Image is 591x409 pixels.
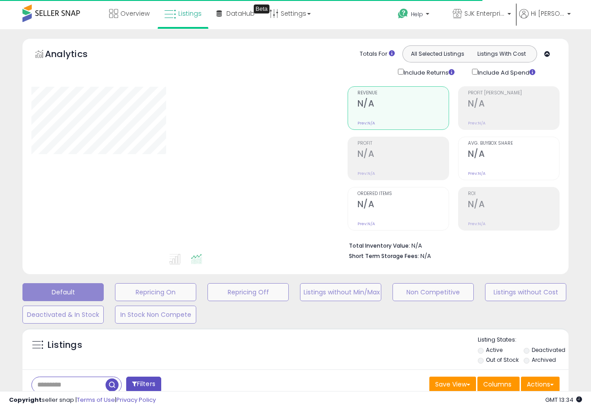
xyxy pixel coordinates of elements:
[531,9,565,18] span: Hi [PERSON_NAME]
[22,283,104,301] button: Default
[207,283,289,301] button: Repricing Off
[397,8,409,19] i: Get Help
[357,199,449,211] h2: N/A
[405,48,470,60] button: All Selected Listings
[469,48,534,60] button: Listings With Cost
[226,9,255,18] span: DataHub
[300,283,381,301] button: Listings without Min/Max
[468,98,559,111] h2: N/A
[349,252,419,260] b: Short Term Storage Fees:
[468,191,559,196] span: ROI
[468,91,559,96] span: Profit [PERSON_NAME]
[349,242,410,249] b: Total Inventory Value:
[464,9,505,18] span: SJK Enterprises LLC
[468,171,485,176] small: Prev: N/A
[468,199,559,211] h2: N/A
[9,396,156,405] div: seller snap | |
[468,120,485,126] small: Prev: N/A
[468,221,485,227] small: Prev: N/A
[115,283,196,301] button: Repricing On
[485,283,566,301] button: Listings without Cost
[360,50,395,58] div: Totals For
[357,191,449,196] span: Ordered Items
[120,9,150,18] span: Overview
[357,141,449,146] span: Profit
[391,67,465,77] div: Include Returns
[519,9,571,29] a: Hi [PERSON_NAME]
[254,4,269,13] div: Tooltip anchor
[9,396,42,404] strong: Copyright
[357,171,375,176] small: Prev: N/A
[22,306,104,324] button: Deactivated & In Stock
[420,252,431,260] span: N/A
[178,9,202,18] span: Listings
[357,98,449,111] h2: N/A
[45,48,105,62] h5: Analytics
[115,306,196,324] button: In Stock Non Compete
[357,91,449,96] span: Revenue
[357,149,449,161] h2: N/A
[349,240,553,250] li: N/A
[357,120,375,126] small: Prev: N/A
[465,67,550,77] div: Include Ad Spend
[391,1,445,29] a: Help
[357,221,375,227] small: Prev: N/A
[468,141,559,146] span: Avg. Buybox Share
[393,283,474,301] button: Non Competitive
[411,10,423,18] span: Help
[468,149,559,161] h2: N/A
